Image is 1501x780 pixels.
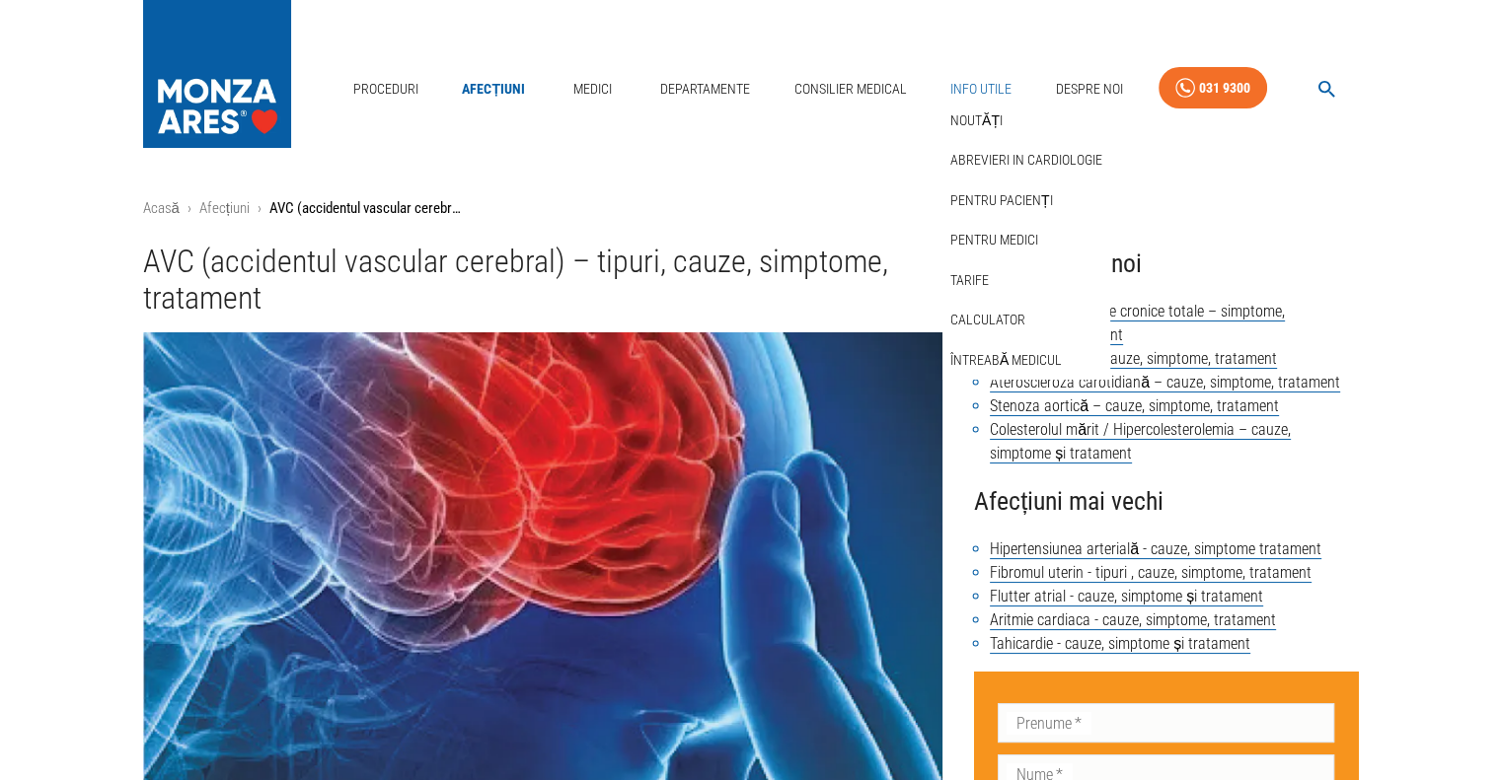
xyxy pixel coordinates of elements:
a: Proceduri [345,69,426,109]
a: Consilier Medical [786,69,914,109]
a: Flutter atrial - cauze, simptome și tratament [990,587,1263,606]
a: Ateroscleroza carotidiană – cauze, simptome, tratament [990,373,1340,392]
a: Întreabă medicul [946,344,1066,377]
a: Stenoza aortică – cauze, simptome, tratament [990,396,1279,416]
a: Tahicardie - cauze, simptome și tratament [990,634,1250,654]
a: Tarife [946,264,993,297]
li: › [188,197,191,220]
h4: Afecțiuni mai noi [974,244,1358,284]
a: Pentru pacienți [946,184,1057,217]
div: Tarife [942,260,1110,301]
nav: secondary mailbox folders [942,101,1110,381]
h4: Afecțiuni mai vechi [974,481,1358,522]
a: Abrevieri in cardiologie [946,144,1106,177]
a: Aritmie cardiaca - cauze, simptome, tratament [990,610,1276,630]
nav: breadcrumb [143,197,1359,220]
div: Calculator [942,300,1110,340]
a: Acasă [143,199,180,217]
p: AVC (accidentul vascular cerebral) – tipuri, cauze, simptome, tratament [269,197,467,220]
a: Ocluziile coronariene cronice totale – simptome, diagnostic, tratament [990,302,1285,345]
div: Noutăți [942,101,1110,141]
a: Hipertensiunea arterială - cauze, simptome tratament [990,539,1321,559]
a: Afecțiuni [199,199,250,217]
a: Departamente [652,69,758,109]
a: Despre Noi [1047,69,1130,109]
div: Pentru medici [942,220,1110,260]
div: Pentru pacienți [942,180,1110,221]
a: Info Utile [942,69,1019,109]
a: Afecțiuni [454,69,533,109]
a: Fibromul uterin - tipuri , cauze, simptome, tratament [990,563,1312,583]
li: › [258,197,262,220]
h1: AVC (accidentul vascular cerebral) – tipuri, cauze, simptome, tratament [143,244,943,318]
a: Medici [561,69,624,109]
a: Colesterolul mărit / Hipercolesterolemia – cauze, simptome și tratament [990,420,1291,463]
a: Calculator [946,304,1029,336]
div: Abrevieri in cardiologie [942,140,1110,180]
div: Întreabă medicul [942,340,1110,381]
a: Fibrilație atrială – cauze, simptome, tratament [990,349,1276,369]
a: Pentru medici [946,224,1042,256]
a: Noutăți [946,105,1007,137]
div: 031 9300 [1199,76,1250,101]
a: 031 9300 [1159,67,1267,109]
